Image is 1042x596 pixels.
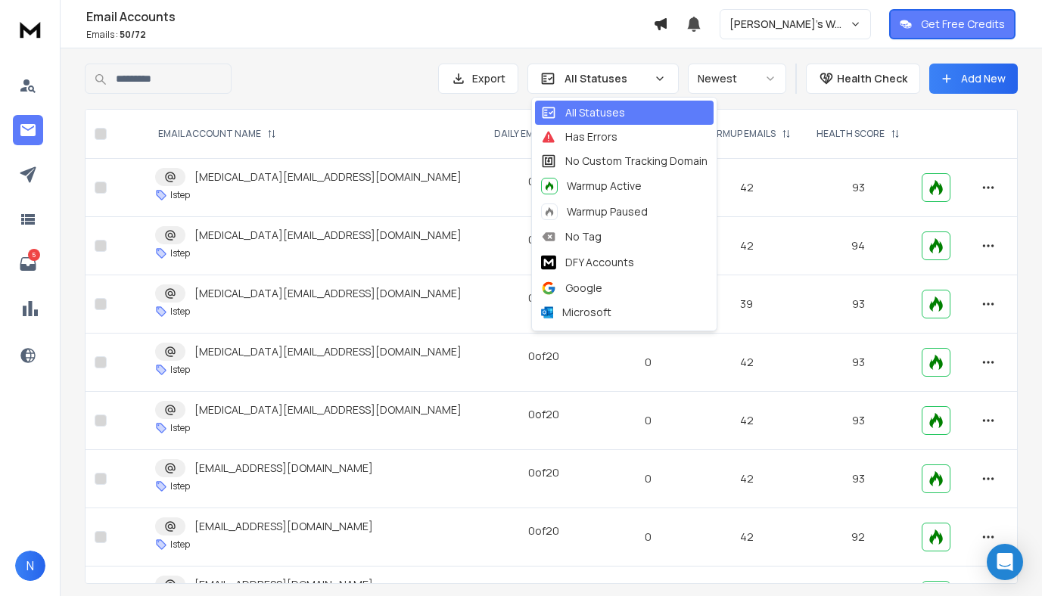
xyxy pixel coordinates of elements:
td: 94 [804,217,913,275]
div: Warmup Paused [541,203,648,220]
p: Health Check [837,71,907,86]
td: 42 [689,450,804,508]
button: Health Check [806,64,920,94]
div: EMAIL ACCOUNT NAME [158,128,276,140]
td: 42 [689,217,804,275]
p: 5 [28,249,40,261]
div: 0 of 20 [528,523,559,539]
p: Istep [170,364,190,376]
div: No Custom Tracking Domain [541,154,708,169]
div: DFY Accounts [541,253,634,272]
div: 0 of 20 [528,407,559,422]
td: 39 [689,275,804,334]
p: 0 [615,529,680,545]
td: 93 [804,159,913,217]
div: All Statuses [541,105,625,120]
p: Istep [170,189,190,201]
p: Get Free Credits [921,17,1005,32]
p: 0 [615,471,680,486]
td: 93 [804,392,913,450]
p: 0 [615,355,680,370]
td: 93 [804,275,913,334]
p: Istep [170,422,190,434]
div: 0 of 20 [528,232,559,247]
button: Add New [929,64,1018,94]
p: [MEDICAL_DATA][EMAIL_ADDRESS][DOMAIN_NAME] [194,402,462,418]
p: [EMAIL_ADDRESS][DOMAIN_NAME] [194,577,373,592]
td: 42 [689,159,804,217]
div: Google [541,281,602,296]
p: [PERSON_NAME]'s Workspace [729,17,850,32]
p: [MEDICAL_DATA][EMAIL_ADDRESS][DOMAIN_NAME] [194,286,462,301]
span: 50 / 72 [120,28,146,41]
p: All Statuses [565,71,648,86]
td: 92 [804,508,913,567]
td: 93 [804,450,913,508]
div: 0 of 20 [528,349,559,364]
div: 0 of 20 [528,290,559,306]
button: N [15,551,45,581]
td: 42 [689,508,804,567]
h1: Email Accounts [86,8,653,26]
p: [MEDICAL_DATA][EMAIL_ADDRESS][DOMAIN_NAME] [194,228,462,243]
div: No Tag [541,229,602,244]
div: Warmup Active [541,178,642,194]
p: Emails : [86,29,653,41]
button: Get Free Credits [889,9,1016,39]
p: [EMAIL_ADDRESS][DOMAIN_NAME] [194,461,373,476]
td: 42 [689,392,804,450]
p: 0 [615,413,680,428]
button: Export [438,64,518,94]
button: Newest [688,64,786,94]
p: WARMUP EMAILS [702,128,776,140]
div: 0 of 20 [528,465,559,480]
p: Istep [170,247,190,259]
div: Has Errors [541,129,617,144]
td: 42 [689,334,804,392]
p: Istep [170,480,190,492]
p: [EMAIL_ADDRESS][DOMAIN_NAME] [194,519,373,534]
div: Microsoft [541,305,611,320]
a: 5 [13,249,43,279]
p: Istep [170,306,190,318]
p: [MEDICAL_DATA][EMAIL_ADDRESS][DOMAIN_NAME] [194,344,462,359]
p: [MEDICAL_DATA][EMAIL_ADDRESS][DOMAIN_NAME] [194,169,462,185]
p: HEALTH SCORE [816,128,885,140]
td: 93 [804,334,913,392]
div: Open Intercom Messenger [987,544,1023,580]
img: logo [15,15,45,43]
p: Istep [170,539,190,551]
p: DAILY EMAILS SENT [494,128,578,140]
div: 0 of 20 [528,174,559,189]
